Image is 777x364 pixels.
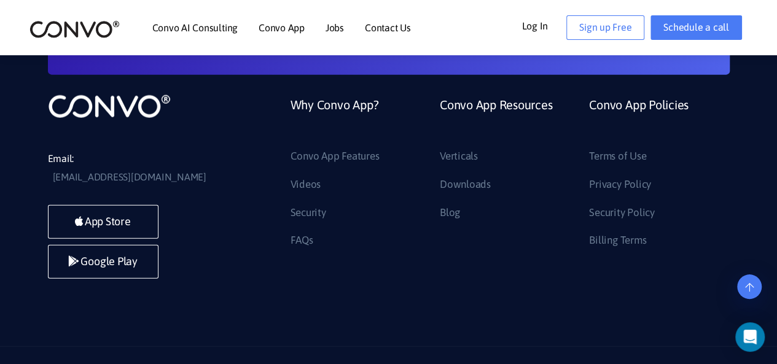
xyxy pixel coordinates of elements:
a: Downloads [440,175,491,195]
a: Convo AI Consulting [152,23,238,33]
a: [EMAIL_ADDRESS][DOMAIN_NAME] [53,168,206,187]
a: Security Policy [589,203,654,223]
a: Sign up Free [566,15,644,40]
a: Videos [291,175,321,195]
li: Email: [48,150,232,187]
div: Open Intercom Messenger [735,322,765,352]
a: FAQs [291,231,313,250]
a: Privacy Policy [589,175,651,195]
a: Billing Terms [589,231,646,250]
a: Convo App Policies [589,93,689,147]
a: Convo App Resources [440,93,552,147]
img: logo_2.png [29,20,120,39]
a: Verticals [440,147,478,166]
img: logo_not_found [48,93,171,119]
a: Schedule a call [650,15,741,40]
a: Why Convo App? [291,93,379,147]
a: Security [291,203,326,223]
div: Footer [281,93,730,259]
a: Convo App [259,23,305,33]
a: Log In [521,15,566,35]
a: Convo App Features [291,147,380,166]
a: Contact Us [365,23,411,33]
a: Blog [440,203,460,223]
a: App Store [48,205,158,239]
a: Terms of Use [589,147,646,166]
a: Google Play [48,245,158,279]
a: Jobs [326,23,344,33]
